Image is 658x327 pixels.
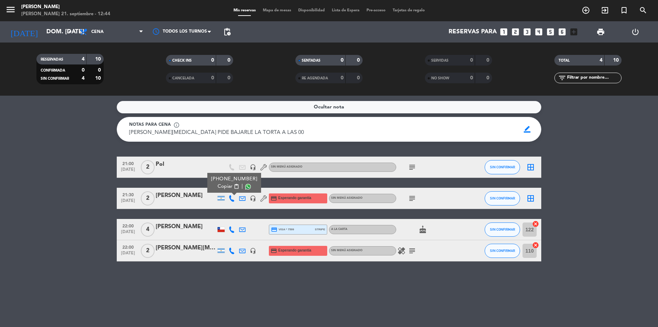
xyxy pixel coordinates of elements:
[331,249,363,252] span: Sin menú asignado
[271,195,277,202] i: credit_card
[397,247,406,255] i: healing
[596,28,605,36] span: print
[341,58,344,63] strong: 0
[341,75,344,80] strong: 0
[601,6,609,15] i: exit_to_app
[211,175,258,183] div: [PHONE_NUMBER]
[639,6,647,15] i: search
[227,58,232,63] strong: 0
[582,6,590,15] i: add_circle_outline
[569,27,578,36] i: add_box
[363,9,389,12] span: Pre-acceso
[566,74,621,82] input: Filtrar por nombre...
[431,77,449,80] span: NO SHOW
[156,222,216,231] div: [PERSON_NAME]
[523,27,532,36] i: looks_3
[66,28,74,36] i: arrow_drop_down
[271,226,294,233] span: visa * 7599
[41,58,63,61] span: RESERVADAS
[314,103,344,111] span: Ocultar nota
[234,184,239,189] span: content_paste
[218,183,239,190] button: Copiarcontent_paste
[408,247,416,255] i: subject
[631,28,640,36] i: power_settings_new
[129,122,171,129] span: Notas para cena
[41,69,65,72] span: CONFIRMADA
[408,194,416,203] i: subject
[532,242,539,249] i: cancel
[223,28,231,36] span: pending_actions
[119,190,137,198] span: 21:30
[211,75,214,80] strong: 0
[526,194,535,203] i: border_all
[559,59,570,62] span: TOTAL
[250,164,256,170] i: headset_mic
[5,4,16,15] i: menu
[41,77,69,80] span: SIN CONFIRMAR
[141,160,155,174] span: 2
[227,75,232,80] strong: 0
[408,163,416,171] i: subject
[357,58,361,63] strong: 0
[141,191,155,205] span: 2
[119,243,137,251] span: 22:00
[485,244,520,258] button: SIN CONFIRMAR
[119,230,137,238] span: [DATE]
[331,228,347,231] span: A LA CARTA
[490,165,515,169] span: SIN CONFIRMAR
[490,196,515,200] span: SIN CONFIRMAR
[250,195,256,202] i: headset_mic
[211,58,214,63] strong: 0
[534,27,543,36] i: looks_4
[82,57,85,62] strong: 4
[172,59,192,62] span: CHECK INS
[218,183,232,190] span: Copiar
[21,11,110,18] div: [PERSON_NAME] 21. septiembre - 12:44
[295,9,328,12] span: Disponibilidad
[91,29,104,34] span: Cena
[230,9,259,12] span: Mis reservas
[119,159,137,167] span: 21:00
[278,248,311,253] span: Esperando garantía
[520,123,534,136] span: border_color
[119,198,137,207] span: [DATE]
[173,122,180,128] span: info_outline
[119,167,137,175] span: [DATE]
[141,222,155,237] span: 4
[95,57,102,62] strong: 10
[5,4,16,17] button: menu
[470,75,473,80] strong: 0
[271,165,302,168] span: Sin menú asignado
[357,75,361,80] strong: 0
[119,251,137,259] span: [DATE]
[419,225,427,234] i: cake
[558,74,566,82] i: filter_list
[315,227,325,232] span: stripe
[331,197,363,199] span: Sin menú asignado
[250,248,256,254] i: headset_mic
[485,191,520,205] button: SIN CONFIRMAR
[486,75,491,80] strong: 0
[172,77,194,80] span: CANCELADA
[526,163,535,171] i: border_all
[119,221,137,230] span: 22:00
[21,4,110,11] div: [PERSON_NAME]
[490,249,515,253] span: SIN CONFIRMAR
[485,160,520,174] button: SIN CONFIRMAR
[302,77,328,80] span: RE AGENDADA
[156,160,216,169] div: Pol
[546,27,555,36] i: looks_5
[156,243,216,253] div: [PERSON_NAME][MEDICAL_DATA]
[98,68,102,73] strong: 0
[532,220,539,227] i: cancel
[449,28,497,35] span: Reservas para
[431,59,449,62] span: SERVIDAS
[82,68,85,73] strong: 0
[499,27,508,36] i: looks_one
[129,130,304,135] span: [PERSON_NAME][MEDICAL_DATA] PIDE BAJARLE LA TORTA A LAS 00
[271,248,277,254] i: credit_card
[5,24,43,40] i: [DATE]
[613,58,620,63] strong: 10
[141,244,155,258] span: 2
[618,21,653,43] div: LOG OUT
